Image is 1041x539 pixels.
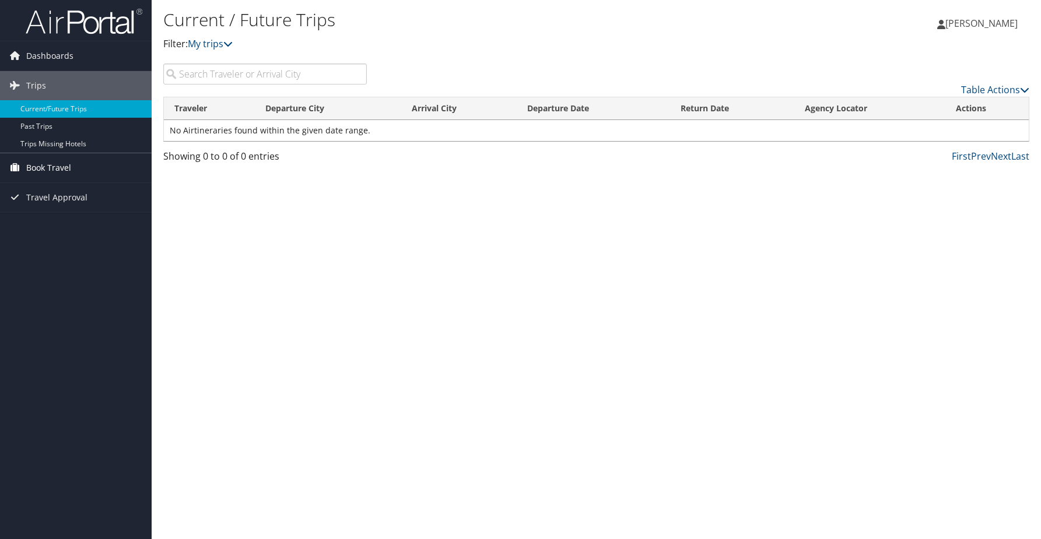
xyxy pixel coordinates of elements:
th: Traveler: activate to sort column ascending [164,97,255,120]
td: No Airtineraries found within the given date range. [164,120,1029,141]
h1: Current / Future Trips [163,8,741,32]
span: Travel Approval [26,183,87,212]
a: First [952,150,971,163]
input: Search Traveler or Arrival City [163,64,367,84]
th: Agency Locator: activate to sort column ascending [794,97,945,120]
th: Actions [945,97,1029,120]
th: Arrival City: activate to sort column ascending [401,97,517,120]
th: Departure Date: activate to sort column descending [517,97,670,120]
a: Table Actions [961,83,1029,96]
a: Last [1011,150,1029,163]
th: Departure City: activate to sort column ascending [255,97,401,120]
p: Filter: [163,37,741,52]
span: Dashboards [26,41,73,71]
span: Book Travel [26,153,71,182]
span: Trips [26,71,46,100]
a: [PERSON_NAME] [937,6,1029,41]
th: Return Date: activate to sort column ascending [670,97,794,120]
div: Showing 0 to 0 of 0 entries [163,149,367,169]
img: airportal-logo.png [26,8,142,35]
a: Prev [971,150,991,163]
span: [PERSON_NAME] [945,17,1018,30]
a: My trips [188,37,233,50]
a: Next [991,150,1011,163]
